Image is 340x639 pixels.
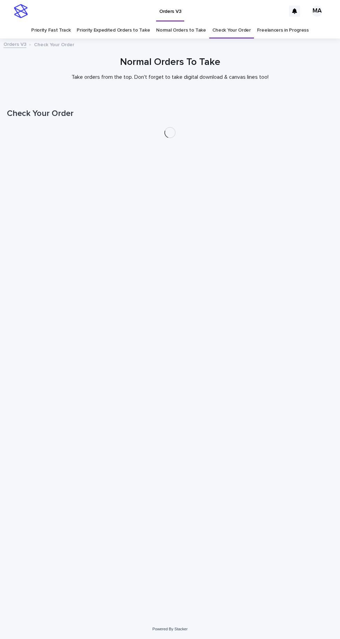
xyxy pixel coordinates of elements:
[152,627,187,631] a: Powered By Stacker
[34,40,74,48] p: Check Your Order
[77,22,150,39] a: Priority Expedited Orders to Take
[31,22,70,39] a: Priority Fast Track
[7,109,333,119] h1: Check Your Order
[257,22,309,39] a: Freelancers in Progress
[3,40,26,48] a: Orders V3
[31,74,309,81] p: Take orders from the top. Don't forget to take digital download & canvas lines too!
[7,57,333,68] h1: Normal Orders To Take
[312,6,323,17] div: MA
[14,4,28,18] img: stacker-logo-s-only.png
[156,22,206,39] a: Normal Orders to Take
[212,22,251,39] a: Check Your Order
